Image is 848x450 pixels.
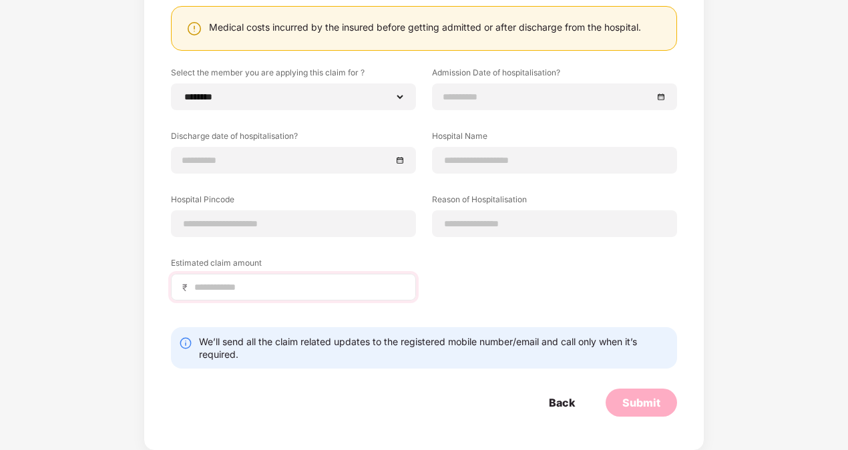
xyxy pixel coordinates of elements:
[209,21,641,33] div: Medical costs incurred by the insured before getting admitted or after discharge from the hospital.
[171,257,416,274] label: Estimated claim amount
[171,67,416,83] label: Select the member you are applying this claim for ?
[622,395,660,410] div: Submit
[186,21,202,37] img: svg+xml;base64,PHN2ZyBpZD0iV2FybmluZ18tXzI0eDI0IiBkYXRhLW5hbWU9Ildhcm5pbmcgLSAyNHgyNCIgeG1sbnM9Im...
[432,194,677,210] label: Reason of Hospitalisation
[199,335,669,361] div: We’ll send all the claim related updates to the registered mobile number/email and call only when...
[171,194,416,210] label: Hospital Pincode
[171,130,416,147] label: Discharge date of hospitalisation?
[179,336,192,350] img: svg+xml;base64,PHN2ZyBpZD0iSW5mby0yMHgyMCIgeG1sbnM9Imh0dHA6Ly93d3cudzMub3JnLzIwMDAvc3ZnIiB3aWR0aD...
[432,130,677,147] label: Hospital Name
[549,395,575,410] div: Back
[182,281,193,294] span: ₹
[432,67,677,83] label: Admission Date of hospitalisation?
